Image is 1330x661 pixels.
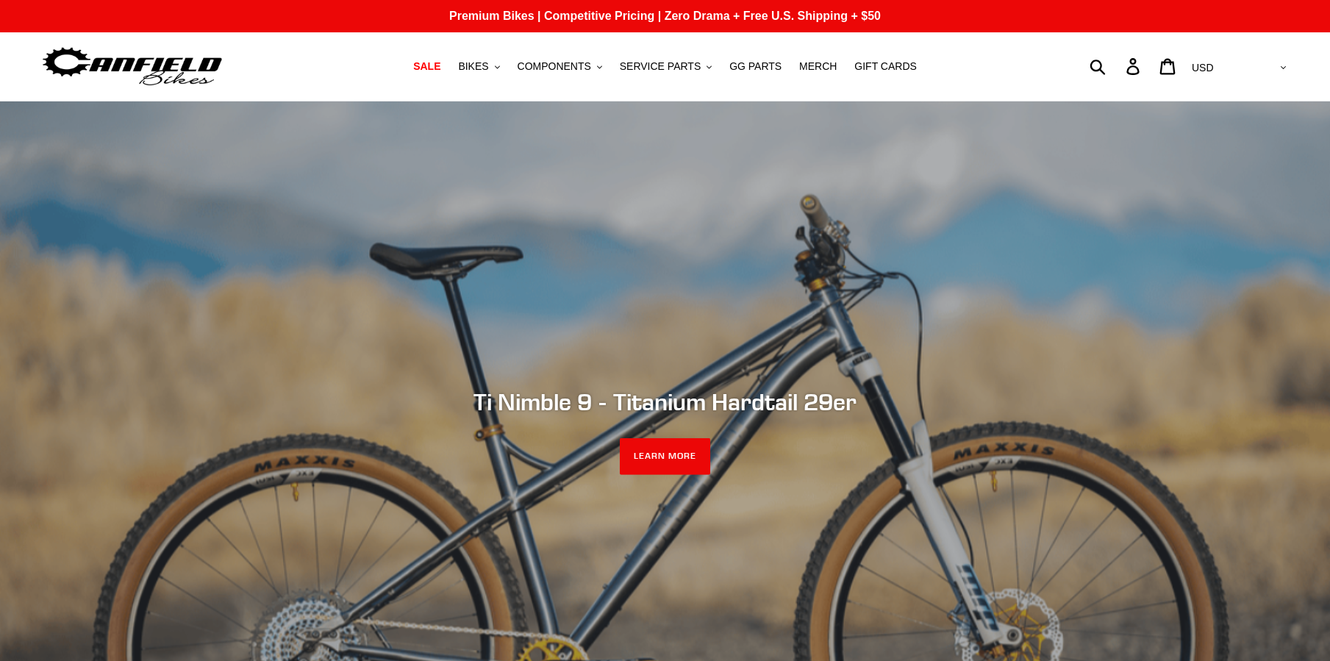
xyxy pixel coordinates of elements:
[413,60,440,73] span: SALE
[729,60,782,73] span: GG PARTS
[510,57,609,76] button: COMPONENTS
[854,60,917,73] span: GIFT CARDS
[799,60,837,73] span: MERCH
[265,388,1066,416] h2: Ti Nimble 9 - Titanium Hardtail 29er
[458,60,488,73] span: BIKES
[612,57,719,76] button: SERVICE PARTS
[847,57,924,76] a: GIFT CARDS
[451,57,507,76] button: BIKES
[620,438,710,475] a: LEARN MORE
[1098,50,1135,82] input: Search
[406,57,448,76] a: SALE
[722,57,789,76] a: GG PARTS
[518,60,591,73] span: COMPONENTS
[40,43,224,90] img: Canfield Bikes
[792,57,844,76] a: MERCH
[620,60,701,73] span: SERVICE PARTS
